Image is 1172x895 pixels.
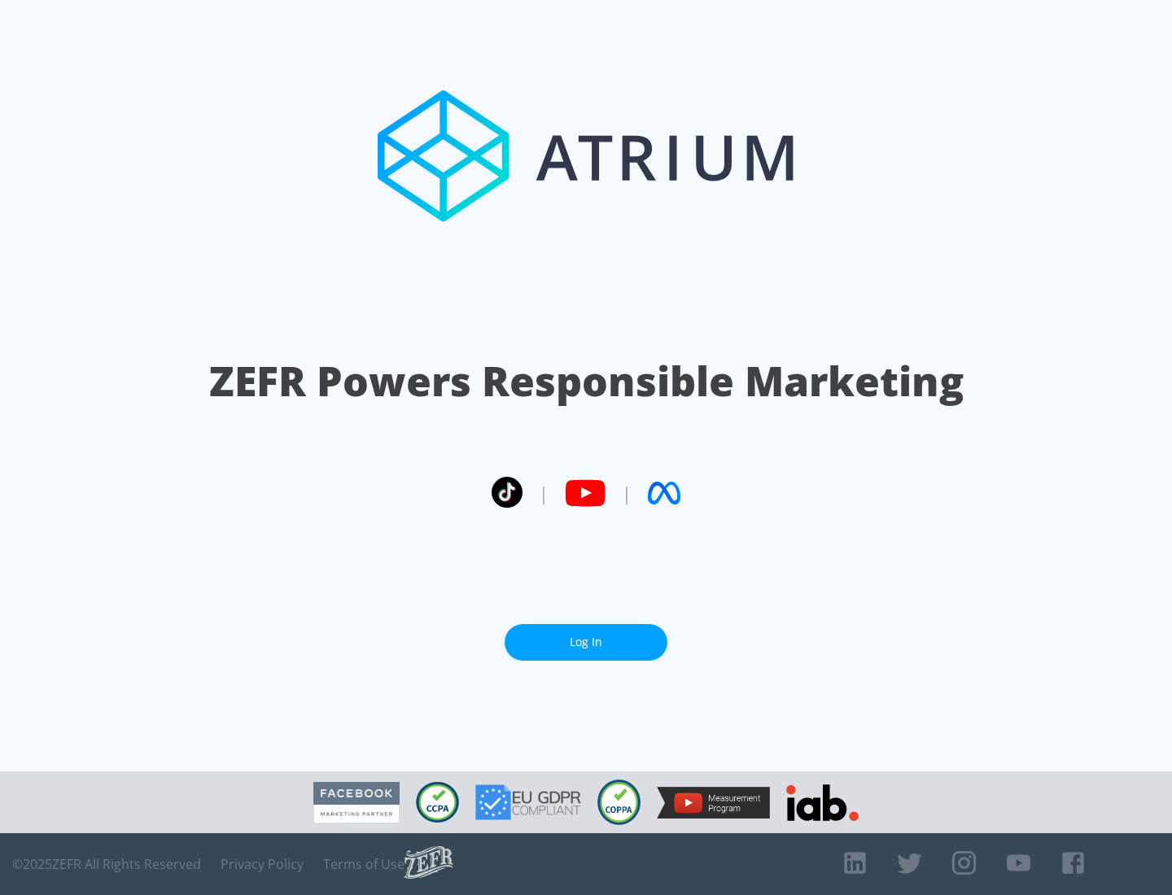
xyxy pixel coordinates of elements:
a: Terms of Use [323,856,405,872]
img: COPPA Compliant [597,779,641,825]
h1: ZEFR Powers Responsible Marketing [209,353,964,409]
img: YouTube Measurement Program [657,787,770,819]
span: | [622,481,632,505]
span: © 2025 ZEFR All Rights Reserved [12,856,201,872]
img: GDPR Compliant [475,784,581,820]
span: | [539,481,549,505]
a: Log In [505,624,667,661]
img: Facebook Marketing Partner [313,782,400,823]
img: IAB [786,784,859,821]
a: Privacy Policy [221,856,304,872]
img: CCPA Compliant [416,782,459,823]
